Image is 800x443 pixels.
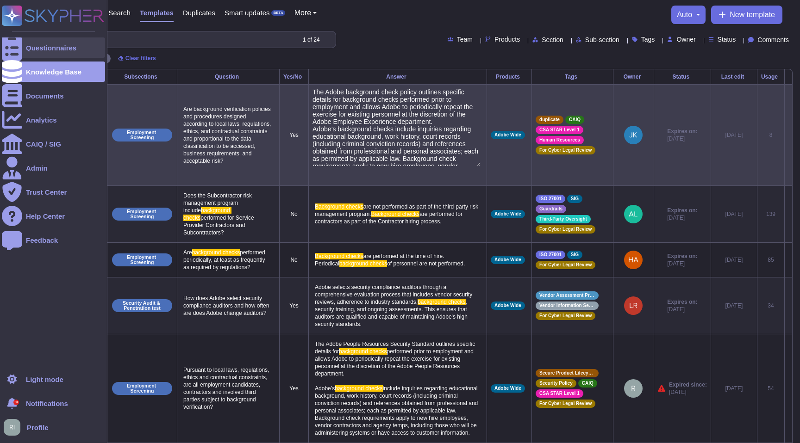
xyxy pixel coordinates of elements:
div: Question [181,74,275,80]
span: background checks [418,299,465,305]
span: Expired since: [669,381,707,388]
div: Owner [617,74,650,80]
div: Admin [26,165,48,172]
span: Clear filters [125,55,156,61]
span: are performed for contractors as part of the Contractor hiring process. [315,211,464,225]
p: Pursuant to local laws, regulations, ethics and contractual constraints, are all employment candi... [181,364,275,413]
div: Questionnaires [26,44,76,51]
span: Adobe Wide [494,258,521,262]
a: Documents [2,86,105,106]
span: Adobe Wide [494,212,521,216]
span: Expires on: [667,207,697,214]
div: 139 [761,210,781,218]
img: user [4,419,20,436]
span: Section [542,37,563,43]
span: [DATE] [667,260,697,267]
div: Last edit [715,74,753,80]
span: [DATE] [667,135,697,142]
div: Knowledge Base [26,68,81,75]
p: No [283,256,305,264]
span: Background checks [315,253,363,259]
a: Knowledge Base [2,62,105,82]
span: CSA STAR Level 1 [539,128,580,132]
span: are not performed as part of the third-party risk management program. [315,203,480,217]
a: CAIQ / SIG [2,134,105,154]
span: Security Policy [539,381,573,386]
p: Employment Screening [115,255,169,265]
span: For Cyber Legal Review [539,401,592,406]
p: Employment Screening [115,383,169,393]
span: [DATE] [667,306,697,313]
span: Expires on: [667,128,697,135]
textarea: The Adobe background check policy outlines specific details for background checks performed prior... [312,88,481,166]
p: Employment Screening [115,130,169,140]
span: Templates [140,9,174,16]
img: user [624,205,643,223]
span: auto [677,11,692,18]
span: Notifications [26,400,68,407]
div: 1 of 24 [303,37,320,43]
span: background checks [183,207,231,221]
span: , security training, and ongoing assessments. This ensures that auditors are qualified and capabl... [315,299,469,327]
p: No [283,210,305,218]
button: auto [677,11,700,18]
p: Yes [283,131,305,139]
img: user [624,379,643,398]
div: Subsections [111,74,173,80]
span: Adobe selects security compliance auditors through a comprehensive evaluation process that includ... [315,284,474,305]
p: Are background verification policies and procedures designed according to local laws, regulations... [181,103,275,167]
span: New template [730,11,775,18]
span: Owner [676,36,695,43]
div: [DATE] [715,302,753,309]
span: Are [183,249,192,256]
a: Feedback [2,230,105,250]
span: performed for Service Provider Contractors and Subcontractors? [183,215,256,236]
div: Help Center [26,213,65,220]
div: Status [658,74,707,80]
span: Status [718,36,736,43]
span: SIG [571,252,579,257]
span: background checks [339,260,387,267]
span: Human Resources [539,138,580,142]
span: CAIQ [569,117,581,122]
span: Background checks [371,211,419,217]
span: Vendor Assessment Program [539,293,595,298]
span: [DATE] [669,388,707,396]
div: BETA [271,10,285,16]
a: Admin [2,158,105,178]
span: For Cyber Legal Review [539,148,592,153]
span: For Cyber Legal Review [539,314,592,318]
div: 34 [761,302,781,309]
button: More [294,9,317,17]
img: user [624,296,643,315]
input: Search by keywords [37,31,294,48]
a: Help Center [2,206,105,226]
span: background checks [335,385,382,392]
div: [DATE] [715,256,753,264]
span: The Adobe People Resources Security Standard outlines specific details for [315,341,477,355]
div: Tags [536,74,609,80]
span: [DATE] [667,214,697,221]
span: Profile [27,424,49,431]
span: are performed at the time of hire. Periodical [315,253,447,267]
div: Answer [312,74,483,80]
div: [DATE] [715,210,753,218]
div: [DATE] [715,131,753,139]
div: 54 [761,385,781,392]
span: Adobe Wide [494,386,521,391]
div: Analytics [26,117,57,123]
p: Employment Screening [115,209,169,219]
span: performed periodically, at least as frequently as required by regulations? [183,249,267,271]
div: 8 [761,131,781,139]
span: background checks [339,348,387,355]
span: CSA STAR Level 1 [539,391,580,396]
span: Products [494,36,520,43]
a: Analytics [2,110,105,130]
span: Guardrails [539,207,562,211]
span: CAIQ [582,381,594,386]
p: How does Adobe select security compliance auditors and how often are does Adobe change auditors? [181,292,275,319]
span: Expires on: [667,252,697,260]
span: Sub-section [585,37,619,43]
span: Does the Subcontractor risk management program include [183,192,253,214]
a: Trust Center [2,182,105,202]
